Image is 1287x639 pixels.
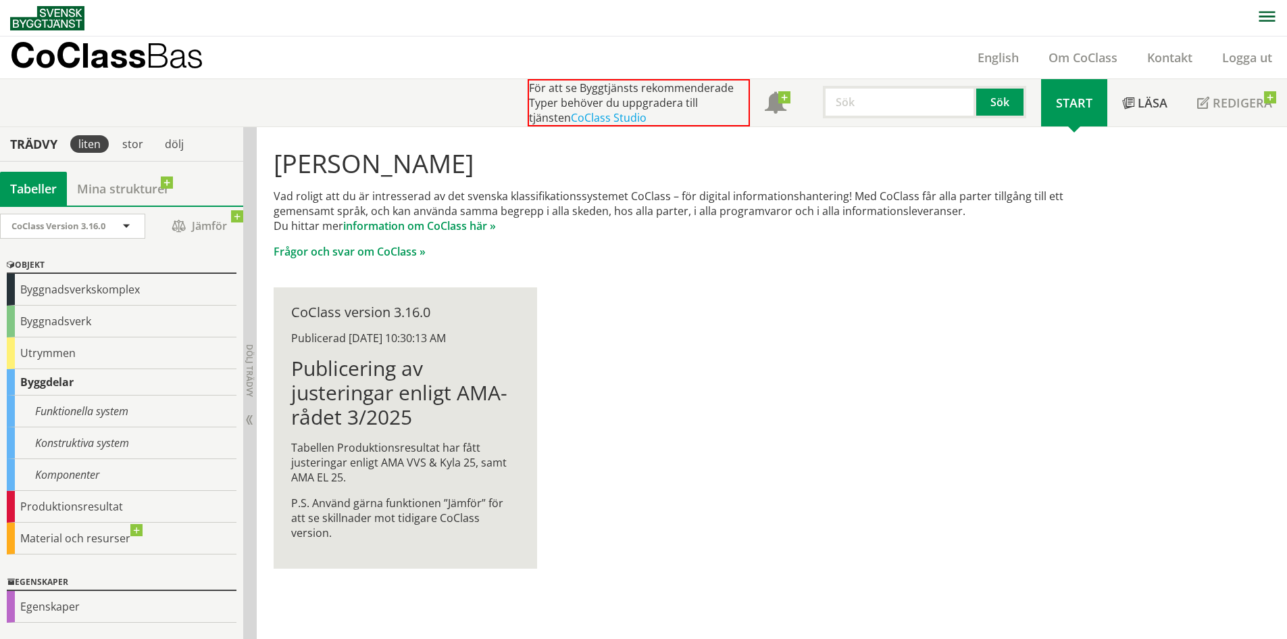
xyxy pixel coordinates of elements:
[67,172,180,206] a: Mina strukturer
[1132,49,1207,66] a: Kontakt
[976,86,1026,118] button: Sök
[571,110,647,125] a: CoClass Studio
[291,356,519,429] h1: Publicering av justeringar enligt AMA-rådet 3/2025
[157,135,192,153] div: dölj
[7,258,236,274] div: Objekt
[1207,49,1287,66] a: Logga ut
[291,496,519,540] p: P.S. Använd gärna funktionen ”Jämför” för att se skillnader mot tidigare CoClass version.
[823,86,976,118] input: Sök
[7,427,236,459] div: Konstruktiva system
[11,220,105,232] span: CoClass Version 3.16.0
[1182,79,1287,126] a: Redigera
[7,306,236,337] div: Byggnadsverk
[244,344,255,397] span: Dölj trädvy
[1041,79,1107,126] a: Start
[291,305,519,320] div: CoClass version 3.16.0
[291,331,519,346] div: Publicerad [DATE] 10:30:13 AM
[1034,49,1132,66] a: Om CoClass
[7,491,236,523] div: Produktionsresultat
[7,523,236,554] div: Material och resurser
[10,47,203,63] p: CoClass
[7,369,236,396] div: Byggdelar
[10,6,84,30] img: Svensk Byggtjänst
[343,218,496,233] a: information om CoClass här »
[1056,95,1092,111] span: Start
[70,135,109,153] div: liten
[10,37,232,78] a: CoClassBas
[146,35,203,75] span: Bas
[1138,95,1167,111] span: Läsa
[274,148,1104,178] h1: [PERSON_NAME]
[3,137,65,151] div: Trädvy
[528,79,750,126] div: För att se Byggtjänsts rekommenderade Typer behöver du uppgradera till tjänsten
[1213,95,1272,111] span: Redigera
[291,440,519,485] p: Tabellen Produktionsresultat har fått justeringar enligt AMA VVS & Kyla 25, samt AMA EL 25.
[963,49,1034,66] a: English
[7,274,236,306] div: Byggnadsverkskomplex
[274,189,1104,233] p: Vad roligt att du är intresserad av det svenska klassifikationssystemet CoClass – för digital inf...
[1107,79,1182,126] a: Läsa
[7,591,236,623] div: Egenskaper
[7,396,236,427] div: Funktionella system
[765,93,786,115] span: Notifikationer
[274,244,426,259] a: Frågor och svar om CoClass »
[7,459,236,491] div: Komponenter
[159,214,240,238] span: Jämför
[7,337,236,369] div: Utrymmen
[114,135,151,153] div: stor
[7,575,236,591] div: Egenskaper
